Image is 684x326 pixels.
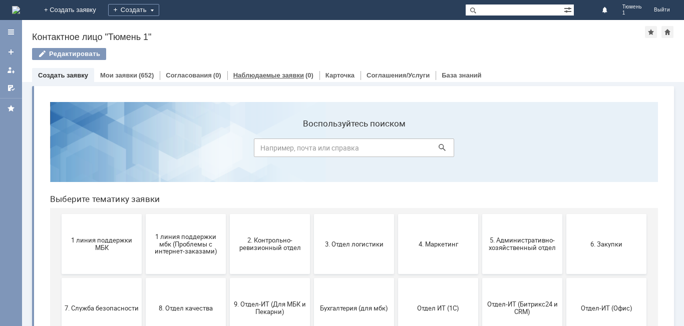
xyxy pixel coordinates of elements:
[356,120,436,180] button: 4. Маркетинг
[139,71,154,79] div: (652)
[622,4,642,10] span: Тюмень
[275,266,349,289] span: [PERSON_NAME]. Услуги ИТ для МБК (оформляет L1)
[20,184,100,244] button: 7. Служба безопасности
[443,142,517,157] span: 5. Административно-хозяйственный отдел
[107,210,181,217] span: 8. Отдел качества
[524,184,604,244] button: Отдел-ИТ (Офис)
[108,4,159,16] div: Создать
[356,248,436,308] button: не актуален
[275,146,349,153] span: 3. Отдел логистики
[524,120,604,180] button: 6. Закупки
[188,248,268,308] button: Это соглашение не активно!
[166,71,212,79] a: Согласования
[104,184,184,244] button: 8. Отдел качества
[100,71,137,79] a: Мои заявки
[527,210,601,217] span: Отдел-ИТ (Офис)
[212,24,412,34] label: Воспользуйтесь поиском
[107,274,181,281] span: Франчайзинг
[23,142,97,157] span: 1 линия поддержки МБК
[527,146,601,153] span: 6. Закупки
[233,71,304,79] a: Наблюдаемые заявки
[212,44,412,63] input: Например, почта или справка
[3,80,19,96] a: Мои согласования
[107,138,181,161] span: 1 линия поддержки мбк (Проблемы с интернет-заказами)
[442,71,481,79] a: База знаний
[104,248,184,308] button: Франчайзинг
[622,10,642,16] span: 1
[305,71,313,79] div: (0)
[188,184,268,244] button: 9. Отдел-ИТ (Для МБК и Пекарни)
[23,210,97,217] span: 7. Служба безопасности
[272,184,352,244] button: Бухгалтерия (для мбк)
[213,71,221,79] div: (0)
[12,6,20,14] a: Перейти на домашнюю страницу
[188,120,268,180] button: 2. Контрольно-ревизионный отдел
[20,248,100,308] button: Финансовый отдел
[191,142,265,157] span: 2. Контрольно-ревизионный отдел
[359,274,433,281] span: не актуален
[356,184,436,244] button: Отдел ИТ (1С)
[359,146,433,153] span: 4. Маркетинг
[645,26,657,38] div: Добавить в избранное
[12,6,20,14] img: logo
[275,210,349,217] span: Бухгалтерия (для мбк)
[191,270,265,285] span: Это соглашение не активно!
[104,120,184,180] button: 1 линия поддержки мбк (Проблемы с интернет-заказами)
[272,120,352,180] button: 3. Отдел логистики
[359,210,433,217] span: Отдел ИТ (1С)
[367,71,430,79] a: Соглашения/Услуги
[38,71,88,79] a: Создать заявку
[191,206,265,221] span: 9. Отдел-ИТ (Для МБК и Пекарни)
[20,120,100,180] button: 1 линия поддержки МБК
[661,26,673,38] div: Сделать домашней страницей
[443,206,517,221] span: Отдел-ИТ (Битрикс24 и CRM)
[440,120,520,180] button: 5. Административно-хозяйственный отдел
[3,44,19,60] a: Создать заявку
[325,71,355,79] a: Карточка
[564,4,574,14] span: Расширенный поиск
[3,62,19,78] a: Мои заявки
[8,100,616,110] header: Выберите тематику заявки
[272,248,352,308] button: [PERSON_NAME]. Услуги ИТ для МБК (оформляет L1)
[32,32,645,42] div: Контактное лицо "Тюмень 1"
[23,274,97,281] span: Финансовый отдел
[440,184,520,244] button: Отдел-ИТ (Битрикс24 и CRM)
